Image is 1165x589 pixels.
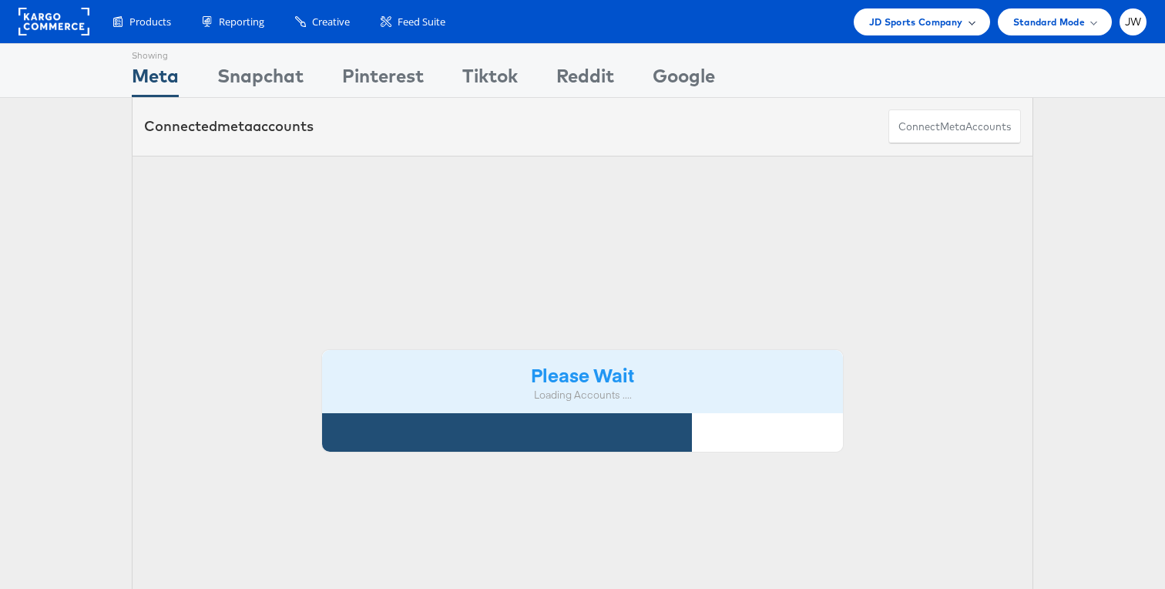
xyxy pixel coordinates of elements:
[462,62,518,97] div: Tiktok
[1013,14,1085,30] span: Standard Mode
[217,117,253,135] span: meta
[653,62,715,97] div: Google
[556,62,614,97] div: Reddit
[132,62,179,97] div: Meta
[312,15,350,29] span: Creative
[132,44,179,62] div: Showing
[1125,17,1142,27] span: JW
[398,15,445,29] span: Feed Suite
[219,15,264,29] span: Reporting
[144,116,314,136] div: Connected accounts
[334,388,831,402] div: Loading Accounts ....
[217,62,304,97] div: Snapchat
[342,62,424,97] div: Pinterest
[940,119,965,134] span: meta
[531,362,634,387] strong: Please Wait
[869,14,963,30] span: JD Sports Company
[888,109,1021,144] button: ConnectmetaAccounts
[129,15,171,29] span: Products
